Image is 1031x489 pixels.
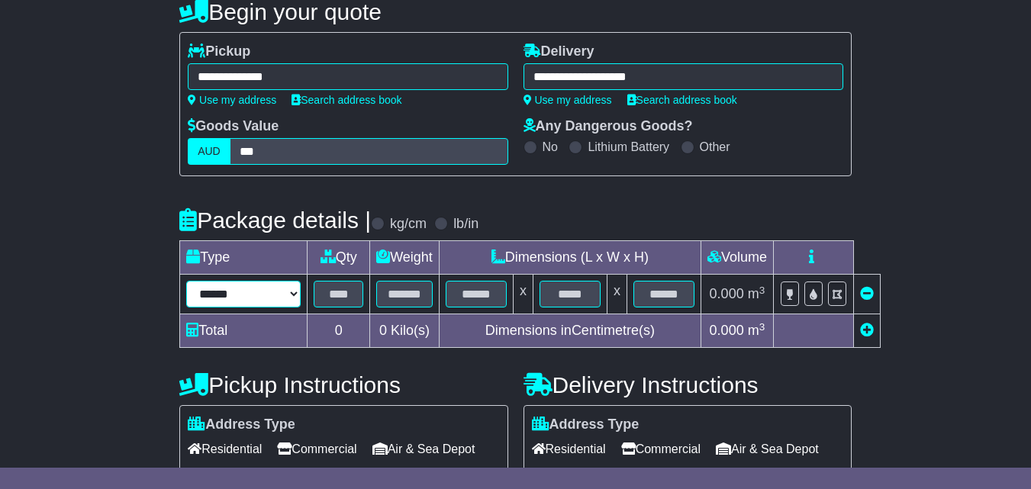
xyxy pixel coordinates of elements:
label: Pickup [188,43,250,60]
td: x [513,275,533,314]
td: Volume [701,241,773,275]
label: Address Type [532,417,640,433]
h4: Delivery Instructions [524,372,852,397]
label: kg/cm [390,216,427,233]
span: Residential [532,437,606,461]
td: x [607,275,627,314]
label: Address Type [188,417,295,433]
td: Weight [370,241,440,275]
a: Add new item [860,323,874,338]
a: Use my address [188,94,276,106]
span: m [748,286,765,301]
span: 0.000 [710,323,744,338]
span: 0 [379,323,387,338]
sup: 3 [759,285,765,296]
span: Commercial [277,437,356,461]
span: 0.000 [710,286,744,301]
td: Type [180,241,308,275]
span: Air & Sea Depot [372,437,475,461]
label: No [543,140,558,154]
label: Any Dangerous Goods? [524,118,693,135]
td: Total [180,314,308,348]
span: m [748,323,765,338]
td: 0 [308,314,370,348]
h4: Pickup Instructions [179,372,507,397]
span: Residential [188,437,262,461]
td: Kilo(s) [370,314,440,348]
label: Delivery [524,43,594,60]
h4: Package details | [179,208,371,233]
td: Dimensions (L x W x H) [439,241,701,275]
a: Use my address [524,94,612,106]
a: Search address book [627,94,737,106]
label: Other [700,140,730,154]
span: Air & Sea Depot [716,437,819,461]
td: Dimensions in Centimetre(s) [439,314,701,348]
label: Goods Value [188,118,279,135]
span: Commercial [621,437,701,461]
sup: 3 [759,321,765,333]
label: Lithium Battery [588,140,669,154]
label: AUD [188,138,230,165]
label: lb/in [453,216,478,233]
td: Qty [308,241,370,275]
a: Search address book [292,94,401,106]
a: Remove this item [860,286,874,301]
